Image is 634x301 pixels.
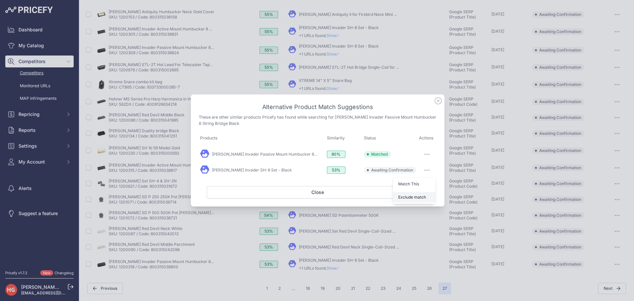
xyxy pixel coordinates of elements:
[327,167,345,174] span: 53%
[393,179,435,189] button: Match This
[419,135,434,140] span: Actions
[327,135,345,140] span: Similarity
[327,151,345,158] span: 80%
[364,135,376,140] span: Status
[199,114,437,127] p: These are other similar products Pricefy has found while searching for [PERSON_NAME] Invader Pass...
[212,152,318,157] a: [PERSON_NAME] Invader Passive Mount Humbucker 8 ...
[371,152,388,157] span: Matched
[212,168,292,172] a: [PERSON_NAME] Invader SH-8 Set - Black
[371,168,413,173] span: Awaiting Confirmation
[398,195,426,200] span: Exclude match
[398,181,419,186] span: Match This
[199,102,437,112] h3: Alternative Product Match Suggestions
[393,192,435,203] button: Exclude match
[207,186,429,199] button: Close
[200,135,218,140] span: Products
